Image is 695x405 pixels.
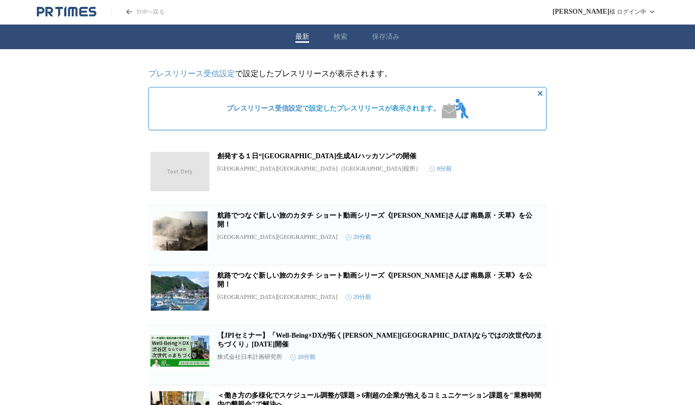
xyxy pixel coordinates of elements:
[552,8,609,16] span: [PERSON_NAME]
[429,165,452,173] time: 8分前
[217,332,543,348] a: 【JPIセミナー】「Well-Being×DXが拓く[PERSON_NAME][GEOGRAPHIC_DATA]ならではの次世代のまちづくり」[DATE]開催
[227,105,302,112] a: プレスリリース受信設定
[150,152,209,191] img: 創発する１日“北九州市生成AIハッカソン”の開催
[295,32,309,41] button: 最新
[217,152,416,160] a: 創発する１日“[GEOGRAPHIC_DATA]生成AIハッカソン”の開催
[148,69,235,78] a: プレスリリース受信設定
[217,353,282,361] p: 株式会社日本計画研究所
[334,32,347,41] button: 検索
[148,69,547,79] p: で設定したプレスリリースが表示されます。
[217,272,532,288] a: 航路でつなぐ新しい旅のカタチ ショート動画シリーズ《[PERSON_NAME]さんぽ 南島原・天草》を公開！
[150,271,209,311] img: 航路でつなぐ新しい旅のカタチ ショート動画シリーズ《海越さんぽ 南島原・天草》を公開！
[217,212,532,228] a: 航路でつなぐ新しい旅のカタチ ショート動画シリーズ《[PERSON_NAME]さんぽ 南島原・天草》を公開！
[346,233,371,241] time: 20分前
[111,8,165,16] a: PR TIMESのトップページはこちら
[372,32,400,41] button: 保存済み
[534,87,546,99] button: 非表示にする
[217,293,338,301] p: [GEOGRAPHIC_DATA][GEOGRAPHIC_DATA]
[150,331,209,371] img: 【JPIセミナー】「Well-Being×DXが拓く渋谷区ならではの次世代のまちづくり」11月5日(水)開催
[227,104,440,113] span: で設定したプレスリリースが表示されます。
[150,211,209,251] img: 航路でつなぐ新しい旅のカタチ ショート動画シリーズ《海越さんぽ 南島原・天草》を公開！
[217,165,421,173] p: [GEOGRAPHIC_DATA][GEOGRAPHIC_DATA]（[GEOGRAPHIC_DATA]役所）
[290,353,316,361] time: 20分前
[217,233,338,241] p: [GEOGRAPHIC_DATA][GEOGRAPHIC_DATA]
[346,293,371,301] time: 20分前
[37,6,96,18] a: PR TIMESのトップページはこちら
